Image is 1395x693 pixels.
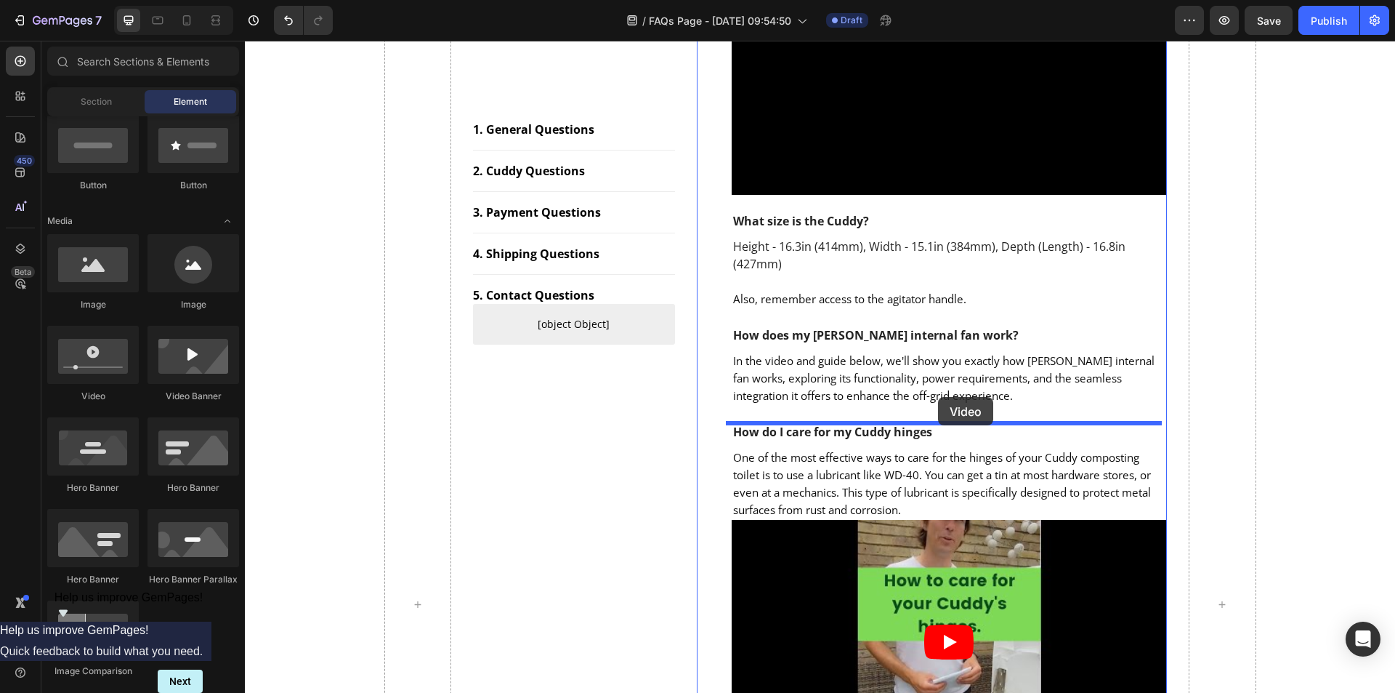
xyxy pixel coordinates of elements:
span: Help us improve GemPages! [54,591,203,604]
span: / [642,13,646,28]
div: 450 [14,155,35,167]
div: Button [147,179,239,192]
button: Show survey - Help us improve GemPages! [54,591,203,622]
div: Button [47,179,139,192]
span: Toggle open [216,209,239,233]
div: Open Intercom Messenger [1346,622,1380,657]
div: Video Banner [147,390,239,403]
span: Section [81,95,112,108]
div: Image [47,298,139,311]
p: 7 [95,12,102,29]
button: Save [1245,6,1293,35]
div: Image [147,298,239,311]
span: Draft [841,14,862,27]
iframe: Design area [245,41,1395,693]
div: Hero Banner [47,573,139,586]
span: Element [174,95,207,108]
div: Video [47,390,139,403]
div: Undo/Redo [274,6,333,35]
div: Hero Banner [47,481,139,494]
div: Hero Banner [147,481,239,494]
button: 7 [6,6,108,35]
button: Publish [1298,6,1359,35]
span: FAQs Page - [DATE] 09:54:50 [649,13,791,28]
span: Media [47,215,73,228]
div: Publish [1311,13,1347,28]
span: Save [1257,15,1281,27]
input: Search Sections & Elements [47,47,239,76]
div: Beta [11,266,35,278]
div: Hero Banner Parallax [147,573,239,586]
